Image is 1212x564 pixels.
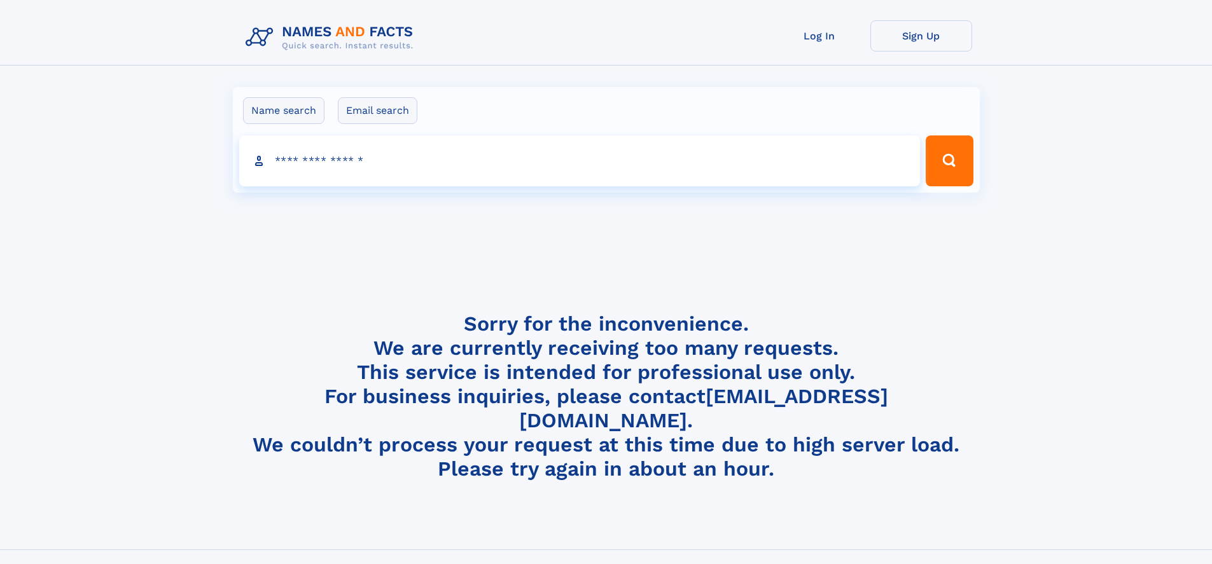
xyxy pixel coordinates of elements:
[243,97,324,124] label: Name search
[870,20,972,52] a: Sign Up
[338,97,417,124] label: Email search
[240,20,424,55] img: Logo Names and Facts
[239,135,921,186] input: search input
[519,384,888,432] a: [EMAIL_ADDRESS][DOMAIN_NAME]
[926,135,973,186] button: Search Button
[240,312,972,481] h4: Sorry for the inconvenience. We are currently receiving too many requests. This service is intend...
[769,20,870,52] a: Log In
